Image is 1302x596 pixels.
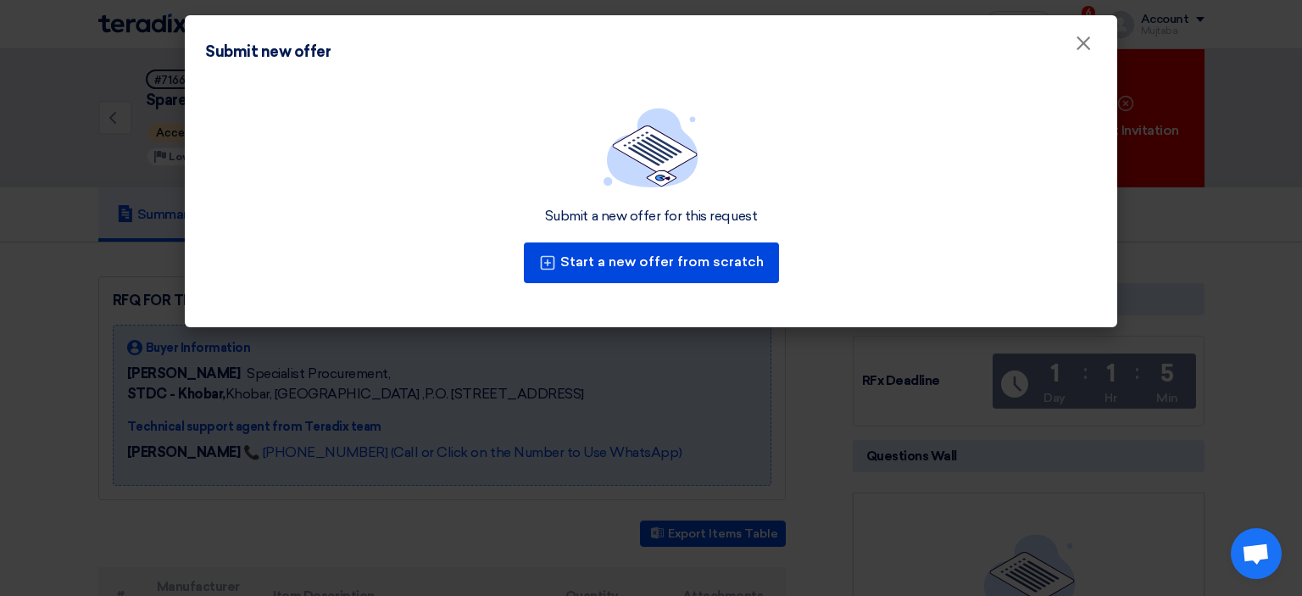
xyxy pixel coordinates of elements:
div: Open chat [1231,528,1282,579]
button: Start a new offer from scratch [524,242,779,283]
span: × [1075,31,1092,64]
div: Submit new offer [205,41,331,64]
div: Submit a new offer for this request [545,208,757,226]
img: empty_state_list.svg [604,108,698,187]
button: Close [1061,27,1105,61]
